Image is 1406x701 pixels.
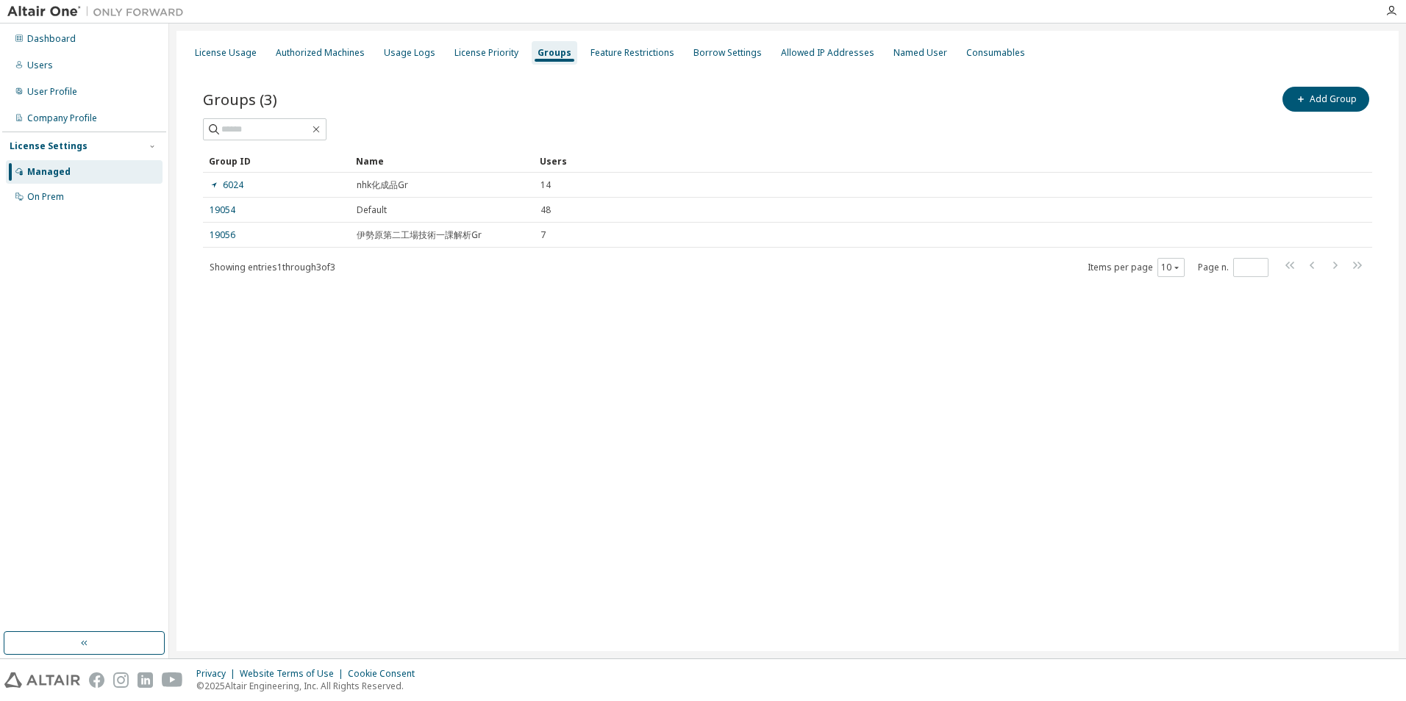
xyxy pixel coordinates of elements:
div: Users [540,149,1331,173]
div: Usage Logs [384,47,435,59]
div: Privacy [196,668,240,680]
div: Managed [27,166,71,178]
a: 19054 [210,204,235,216]
div: Users [27,60,53,71]
span: Showing entries 1 through 3 of 3 [210,261,335,273]
span: nhk化成品Gr [357,179,408,191]
span: 14 [540,179,551,191]
div: Feature Restrictions [590,47,674,59]
div: Consumables [966,47,1025,59]
a: 19056 [210,229,235,241]
span: Page n. [1198,258,1268,277]
div: License Settings [10,140,88,152]
div: Named User [893,47,947,59]
div: Dashboard [27,33,76,45]
div: Authorized Machines [276,47,365,59]
p: © 2025 Altair Engineering, Inc. All Rights Reserved. [196,680,424,692]
div: License Usage [195,47,257,59]
div: Group ID [209,149,344,173]
div: Company Profile [27,112,97,124]
div: Allowed IP Addresses [781,47,874,59]
img: instagram.svg [113,672,129,688]
span: Groups (3) [203,89,277,109]
button: 10 [1161,262,1181,273]
div: Name [356,149,528,173]
div: On Prem [27,191,64,203]
div: Website Terms of Use [240,668,348,680]
img: youtube.svg [162,672,183,688]
div: User Profile [27,86,77,98]
div: License Priority [454,47,518,59]
div: Cookie Consent [348,668,424,680]
div: Groups [538,47,571,59]
button: Add Group [1282,87,1369,112]
span: Items per page [1088,258,1185,277]
span: 伊勢原第二工場技術一課解析Gr [357,229,482,241]
span: 48 [540,204,551,216]
span: Default [357,204,387,216]
img: Altair One [7,4,191,19]
img: linkedin.svg [138,672,153,688]
span: 7 [540,229,546,241]
img: facebook.svg [89,672,104,688]
div: Borrow Settings [693,47,762,59]
a: 6024 [210,179,243,191]
img: altair_logo.svg [4,672,80,688]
